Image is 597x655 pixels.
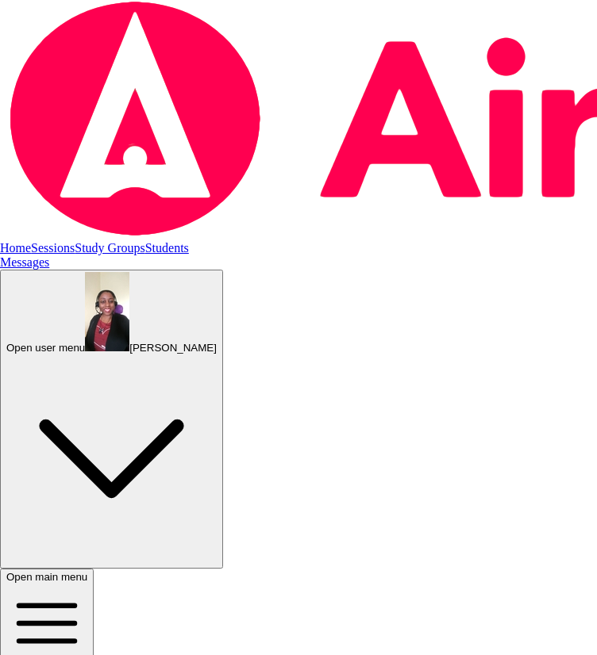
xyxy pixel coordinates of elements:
a: Study Groups [75,241,144,255]
span: Open main menu [6,571,87,583]
span: Open user menu [6,342,85,354]
span: [PERSON_NAME] [129,342,217,354]
a: Sessions [31,241,75,255]
a: Students [145,241,189,255]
